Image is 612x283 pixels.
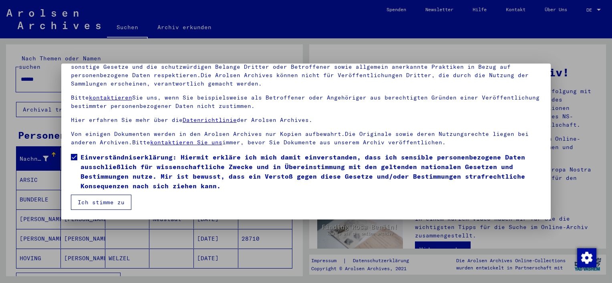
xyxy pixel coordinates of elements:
[71,195,131,210] button: Ich stimme zu
[71,94,541,110] p: Bitte Sie uns, wenn Sie beispielsweise als Betroffener oder Angehöriger aus berechtigten Gründen ...
[577,248,596,267] img: Zustimmung ändern
[150,139,222,146] a: kontaktieren Sie uns
[71,130,541,147] p: Von einigen Dokumenten werden in den Arolsen Archives nur Kopien aufbewahrt.Die Originale sowie d...
[89,94,132,101] a: kontaktieren
[183,116,237,124] a: Datenrichtlinie
[81,152,541,191] span: Einverständniserklärung: Hiermit erkläre ich mich damit einverstanden, dass ich sensible personen...
[71,116,541,124] p: Hier erfahren Sie mehr über die der Arolsen Archives.
[71,46,541,88] p: Bitte beachten Sie, dass dieses Portal über NS - Verfolgte sensible Daten zu identifizierten oder...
